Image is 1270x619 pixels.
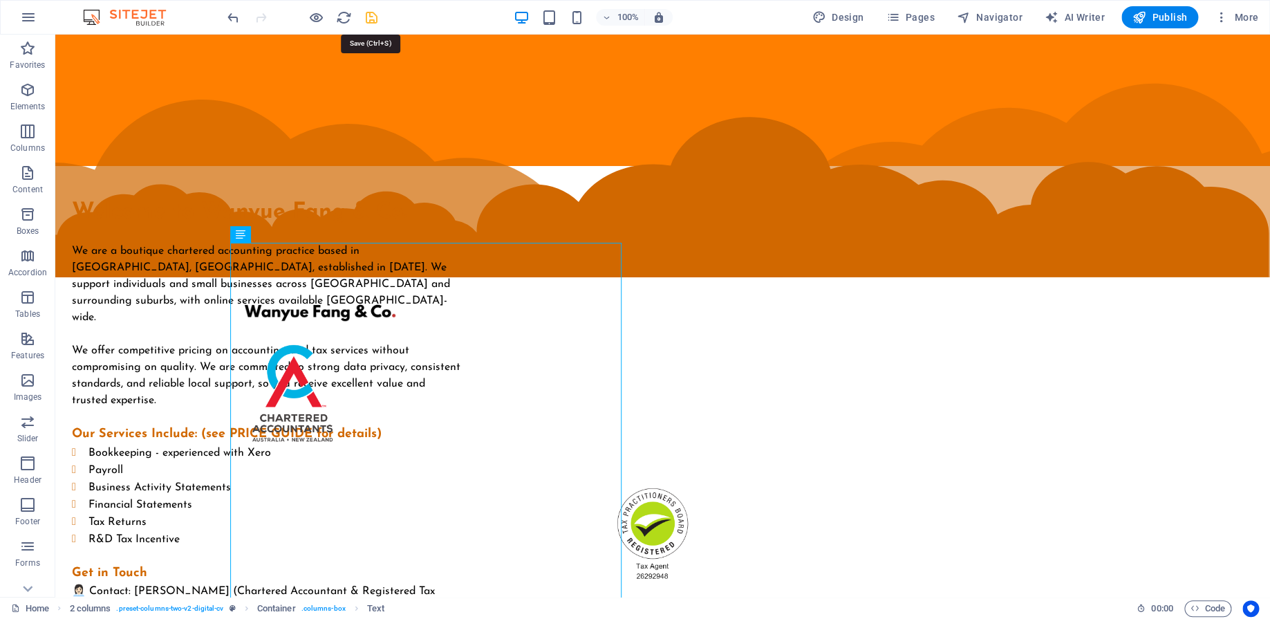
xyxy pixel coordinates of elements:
[1132,10,1187,24] span: Publish
[10,142,45,154] p: Columns
[70,600,111,617] span: Click to select. Double-click to edit
[1242,600,1259,617] button: Usercentrics
[880,6,940,28] button: Pages
[301,600,346,617] span: . columns-box
[807,6,870,28] button: Design
[14,391,42,403] p: Images
[1209,6,1264,28] button: More
[807,6,870,28] div: Design (Ctrl+Alt+Y)
[1137,600,1173,617] h6: Session time
[15,557,40,569] p: Forms
[1184,600,1231,617] button: Code
[617,9,639,26] h6: 100%
[363,9,380,26] button: save
[17,433,39,444] p: Slider
[225,9,241,26] button: undo
[1190,600,1225,617] span: Code
[80,9,183,26] img: Editor Logo
[14,474,41,486] p: Header
[596,9,645,26] button: 100%
[229,604,235,612] i: This element is a customizable preset
[308,9,324,26] button: Click here to leave preview mode and continue editing
[11,350,44,361] p: Features
[886,10,934,24] span: Pages
[1039,6,1110,28] button: AI Writer
[1161,603,1163,613] span: :
[957,10,1022,24] span: Navigator
[225,10,241,26] i: Undo: Change text (Ctrl+Z)
[1121,6,1198,28] button: Publish
[653,11,665,24] i: On resize automatically adjust zoom level to fit chosen device.
[812,10,864,24] span: Design
[1045,10,1105,24] span: AI Writer
[367,600,384,617] span: Click to select. Double-click to edit
[10,101,46,112] p: Elements
[336,10,352,26] i: Reload page
[1215,10,1258,24] span: More
[70,600,385,617] nav: breadcrumb
[12,184,43,195] p: Content
[15,308,40,320] p: Tables
[1151,600,1173,617] span: 00 00
[15,516,40,527] p: Footer
[8,267,47,278] p: Accordion
[116,600,223,617] span: . preset-columns-two-v2-digital-cv
[11,600,49,617] a: Click to cancel selection. Double-click to open Pages
[335,9,352,26] button: reload
[951,6,1028,28] button: Navigator
[257,600,296,617] span: Click to select. Double-click to edit
[17,225,39,237] p: Boxes
[10,59,45,71] p: Favorites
